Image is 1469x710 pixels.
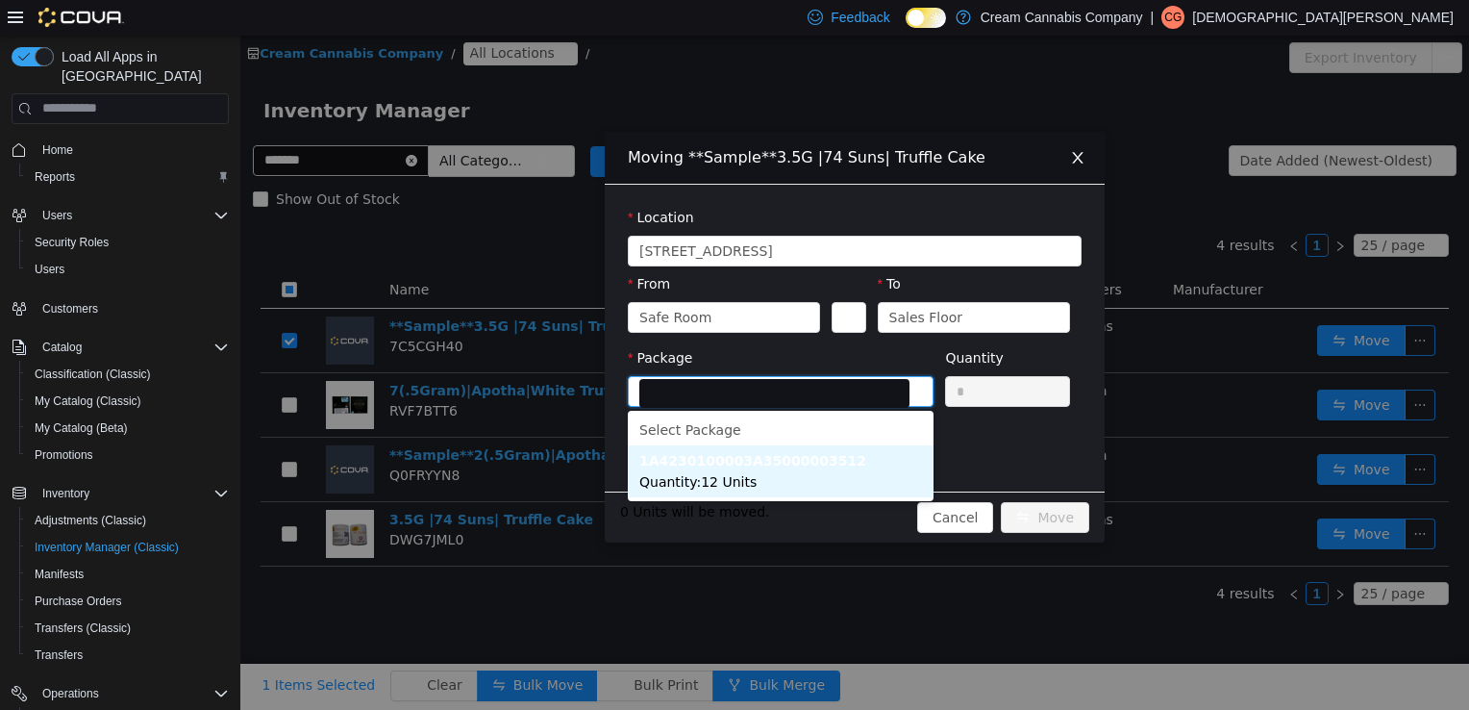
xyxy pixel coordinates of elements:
[19,442,237,469] button: Promotions
[27,363,159,386] a: Classification (Classic)
[399,343,669,372] input: Package
[399,439,516,454] span: Quantity : 12 Units
[27,363,229,386] span: Classification (Classic)
[387,379,693,410] li: Select Package
[19,561,237,588] button: Manifests
[27,563,91,586] a: Manifests
[42,142,73,158] span: Home
[35,262,64,277] span: Users
[35,297,106,320] a: Customers
[19,615,237,642] button: Transfers (Classic)
[38,8,124,27] img: Cova
[4,680,237,707] button: Operations
[27,644,90,667] a: Transfers
[27,536,187,559] a: Inventory Manager (Classic)
[35,296,229,320] span: Customers
[27,165,83,189] a: Reports
[649,267,723,296] div: Sales Floor
[27,417,229,440] span: My Catalog (Beta)
[35,138,229,162] span: Home
[35,594,122,609] span: Purchase Orders
[4,136,237,164] button: Home
[35,682,107,705] button: Operations
[35,647,83,663] span: Transfers
[19,588,237,615] button: Purchase Orders
[4,202,237,229] button: Users
[35,393,141,409] span: My Catalog (Classic)
[27,258,229,281] span: Users
[35,336,229,359] span: Catalog
[380,467,530,487] span: 0 Units will be moved.
[399,418,626,433] strong: 1A4230100003A35000003512
[27,644,229,667] span: Transfers
[387,315,452,330] label: Package
[27,536,229,559] span: Inventory Manager (Classic)
[818,210,830,223] i: icon: down
[27,509,229,532] span: Adjustments (Classic)
[27,509,154,532] a: Adjustments (Classic)
[831,8,889,27] span: Feedback
[35,482,97,505] button: Inventory
[27,444,101,467] a: Promotions
[27,231,116,254] a: Security Roles
[35,482,229,505] span: Inventory
[42,208,72,223] span: Users
[19,415,237,442] button: My Catalog (Beta)
[35,204,229,227] span: Users
[27,231,229,254] span: Security Roles
[705,315,763,330] label: Quantity
[27,590,130,613] a: Purchase Orders
[54,47,229,86] span: Load All Apps in [GEOGRAPHIC_DATA]
[27,590,229,613] span: Purchase Orders
[399,201,533,230] span: 4205 Highway 80 East
[35,513,146,528] span: Adjustments (Classic)
[35,367,151,382] span: Classification (Classic)
[670,350,682,364] i: icon: down
[19,361,237,388] button: Classification (Classic)
[399,267,471,296] div: Safe Room
[1161,6,1184,29] div: Christian Gallagher
[42,340,82,355] span: Catalog
[35,169,75,185] span: Reports
[387,241,430,256] label: From
[42,486,89,501] span: Inventory
[35,682,229,705] span: Operations
[27,617,138,640] a: Transfers (Classic)
[19,229,237,256] button: Security Roles
[4,334,237,361] button: Catalog
[27,444,229,467] span: Promotions
[35,204,80,227] button: Users
[19,507,237,534] button: Adjustments (Classic)
[42,301,98,317] span: Customers
[19,642,237,669] button: Transfers
[35,235,109,250] span: Security Roles
[1151,6,1155,29] p: |
[981,6,1143,29] p: Cream Cannabis Company
[677,467,753,497] button: Cancel
[35,621,131,636] span: Transfers (Classic)
[830,114,845,130] i: icon: close
[807,276,818,290] i: icon: down
[637,241,660,256] label: To
[35,336,89,359] button: Catalog
[42,686,99,701] span: Operations
[557,276,568,290] i: icon: down
[35,447,93,463] span: Promotions
[35,420,128,436] span: My Catalog (Beta)
[19,388,237,415] button: My Catalog (Classic)
[387,112,841,133] div: Moving **Sample**3.5G |74 Suns| Truffle Cake
[387,174,454,190] label: Location
[27,258,72,281] a: Users
[27,617,229,640] span: Transfers (Classic)
[27,417,136,440] a: My Catalog (Beta)
[1164,6,1182,29] span: CG
[387,410,693,462] li: 1A4230100003A35000003512
[591,266,625,297] button: Swap
[27,390,149,413] a: My Catalog (Classic)
[35,139,81,162] a: Home
[35,567,84,582] span: Manifests
[706,342,829,370] input: Quantity
[35,540,179,555] span: Inventory Manager (Classic)
[4,294,237,322] button: Customers
[810,96,864,150] button: Close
